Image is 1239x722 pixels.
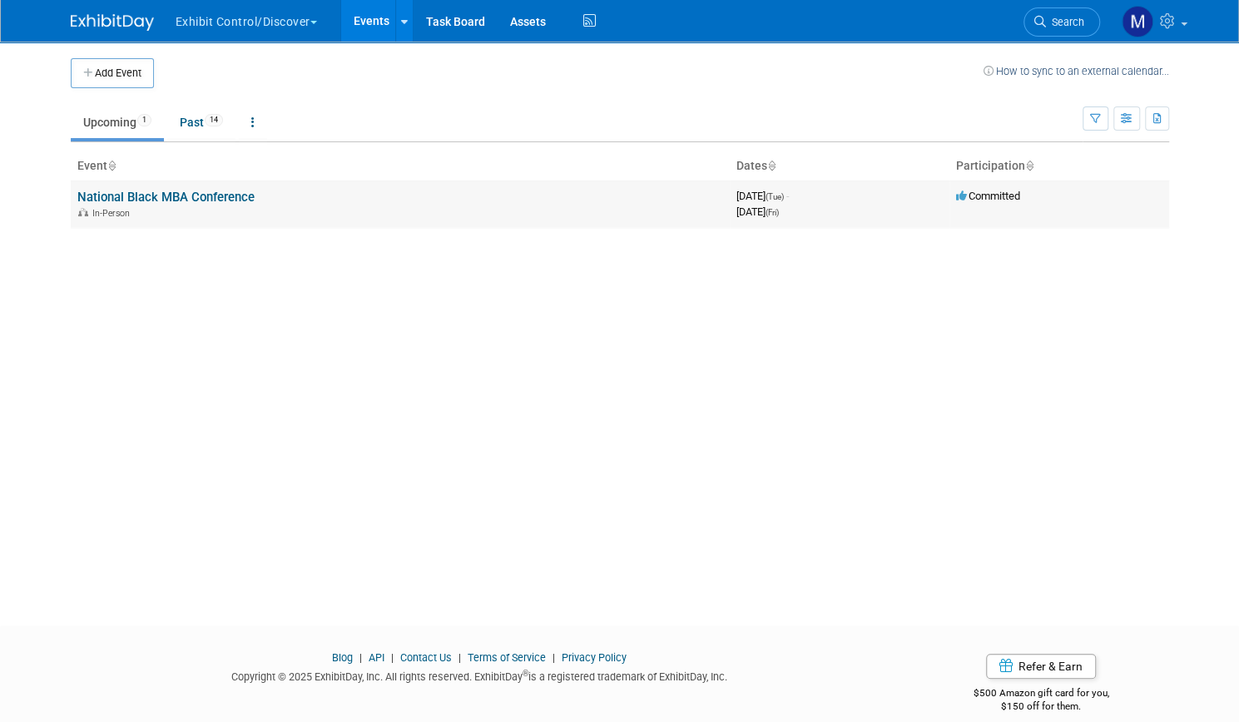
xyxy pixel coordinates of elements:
span: | [387,651,398,664]
img: ExhibitDay [71,14,154,31]
a: Refer & Earn [986,654,1096,679]
div: $150 off for them. [913,700,1169,714]
a: Search [1023,7,1100,37]
th: Dates [730,152,949,180]
a: API [369,651,384,664]
th: Event [71,152,730,180]
a: Sort by Participation Type [1025,159,1033,172]
span: [DATE] [736,205,779,218]
img: In-Person Event [78,208,88,216]
sup: ® [523,669,528,678]
span: (Fri) [766,208,779,217]
a: Past14 [167,106,235,138]
a: Blog [332,651,353,664]
span: Search [1046,16,1084,28]
span: - [786,190,789,202]
a: Upcoming1 [71,106,164,138]
span: | [548,651,559,664]
th: Participation [949,152,1169,180]
img: Matt h [1122,6,1153,37]
a: Sort by Start Date [767,159,776,172]
a: How to sync to an external calendar... [984,65,1169,77]
div: Copyright © 2025 ExhibitDay, Inc. All rights reserved. ExhibitDay is a registered trademark of Ex... [71,665,889,685]
span: | [355,651,366,664]
span: (Tue) [766,192,784,201]
span: In-Person [92,208,135,219]
a: Contact Us [400,651,452,664]
a: Sort by Event Name [107,159,116,172]
a: National Black MBA Conference [77,190,255,205]
div: $500 Amazon gift card for you, [913,675,1169,714]
span: 1 [137,114,151,126]
a: Privacy Policy [562,651,627,664]
span: 14 [205,114,223,126]
button: Add Event [71,58,154,88]
span: Committed [956,190,1020,202]
a: Terms of Service [468,651,546,664]
span: | [454,651,465,664]
span: [DATE] [736,190,789,202]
